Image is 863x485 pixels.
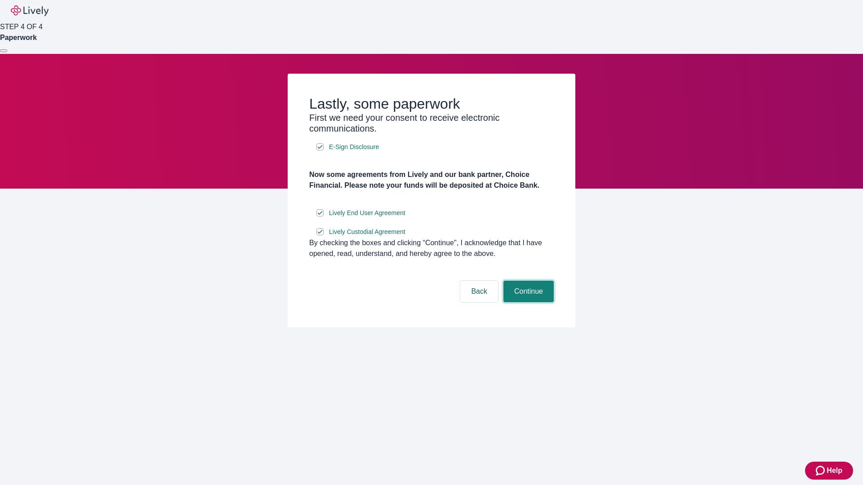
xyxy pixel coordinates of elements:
img: Lively [11,5,49,16]
h2: Lastly, some paperwork [309,95,554,112]
span: Lively End User Agreement [329,208,405,218]
button: Continue [503,281,554,302]
h3: First we need your consent to receive electronic communications. [309,112,554,134]
a: e-sign disclosure document [327,226,407,238]
span: Lively Custodial Agreement [329,227,405,237]
div: By checking the boxes and clicking “Continue", I acknowledge that I have opened, read, understand... [309,238,554,259]
button: Back [460,281,498,302]
span: E-Sign Disclosure [329,142,379,152]
button: Zendesk support iconHelp [805,462,853,480]
svg: Zendesk support icon [816,465,827,476]
a: e-sign disclosure document [327,141,381,153]
h4: Now some agreements from Lively and our bank partner, Choice Financial. Please note your funds wi... [309,169,554,191]
a: e-sign disclosure document [327,207,407,219]
span: Help [827,465,842,476]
